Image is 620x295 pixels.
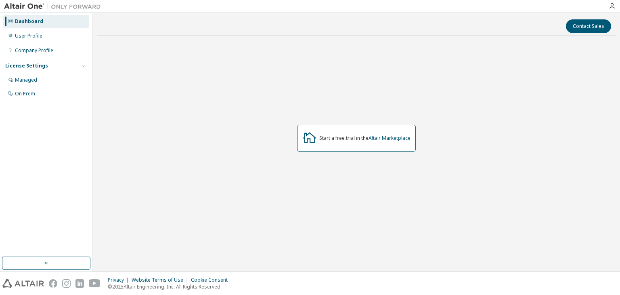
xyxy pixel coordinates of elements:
[49,279,57,288] img: facebook.svg
[191,277,232,283] div: Cookie Consent
[15,77,37,83] div: Managed
[75,279,84,288] img: linkedin.svg
[15,33,42,39] div: User Profile
[566,19,611,33] button: Contact Sales
[15,18,43,25] div: Dashboard
[132,277,191,283] div: Website Terms of Use
[62,279,71,288] img: instagram.svg
[2,279,44,288] img: altair_logo.svg
[15,47,53,54] div: Company Profile
[108,283,232,290] p: © 2025 Altair Engineering, Inc. All Rights Reserved.
[4,2,105,11] img: Altair One
[15,91,35,97] div: On Prem
[5,63,48,69] div: License Settings
[108,277,132,283] div: Privacy
[369,135,411,141] a: Altair Marketplace
[89,279,101,288] img: youtube.svg
[319,135,411,141] div: Start a free trial in the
